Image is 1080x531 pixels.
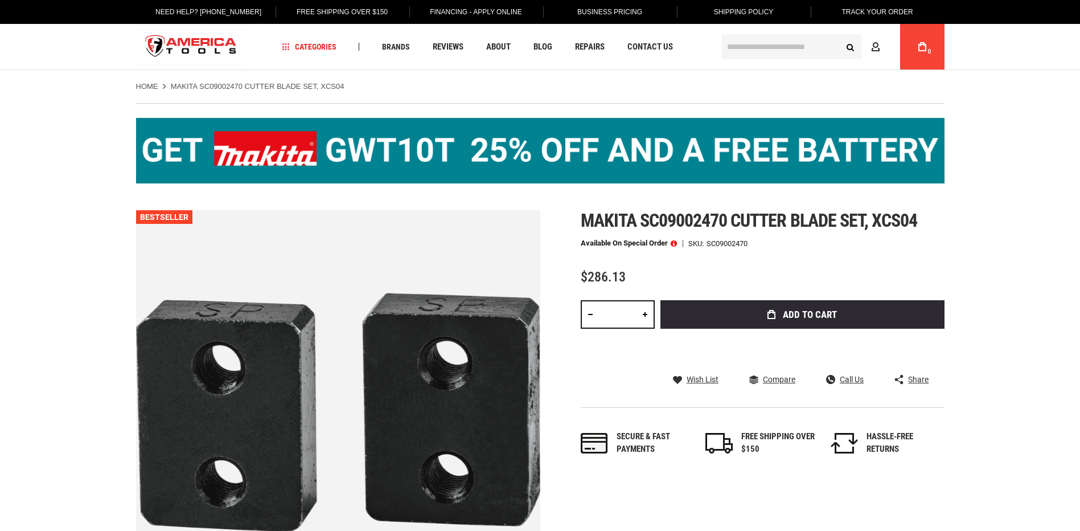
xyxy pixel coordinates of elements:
[783,310,837,320] span: Add to Cart
[575,43,605,51] span: Repairs
[277,39,342,55] a: Categories
[136,81,158,92] a: Home
[660,300,945,329] button: Add to Cart
[533,43,552,51] span: Blog
[581,239,677,247] p: Available on Special Order
[687,375,718,383] span: Wish List
[908,375,929,383] span: Share
[763,375,795,383] span: Compare
[481,39,516,55] a: About
[382,43,410,51] span: Brands
[486,43,511,51] span: About
[741,431,815,455] div: FREE SHIPPING OVER $150
[570,39,610,55] a: Repairs
[581,210,918,231] span: Makita sc09002470 cutter blade set, xcs04
[282,43,336,51] span: Categories
[136,26,247,68] img: America Tools
[627,43,673,51] span: Contact Us
[377,39,415,55] a: Brands
[622,39,678,55] a: Contact Us
[428,39,469,55] a: Reviews
[928,48,931,55] span: 0
[673,374,718,385] a: Wish List
[911,24,933,70] a: 0
[840,375,864,383] span: Call Us
[714,8,774,16] span: Shipping Policy
[826,374,864,385] a: Call Us
[136,26,247,68] a: store logo
[707,240,748,247] div: SC09002470
[171,82,344,91] strong: MAKITA SC09002470 CUTTER BLADE SET, XCS04
[749,374,795,385] a: Compare
[658,332,947,337] iframe: Secure express checkout frame
[617,431,691,455] div: Secure & fast payments
[688,240,707,247] strong: SKU
[705,433,733,454] img: shipping
[867,431,941,455] div: HASSLE-FREE RETURNS
[136,118,945,183] img: BOGO: Buy the Makita® XGT IMpact Wrench (GWT10T), get the BL4040 4ah Battery FREE!
[528,39,557,55] a: Blog
[840,36,861,58] button: Search
[581,433,608,454] img: payments
[581,269,626,285] span: $286.13
[831,433,858,454] img: returns
[433,43,463,51] span: Reviews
